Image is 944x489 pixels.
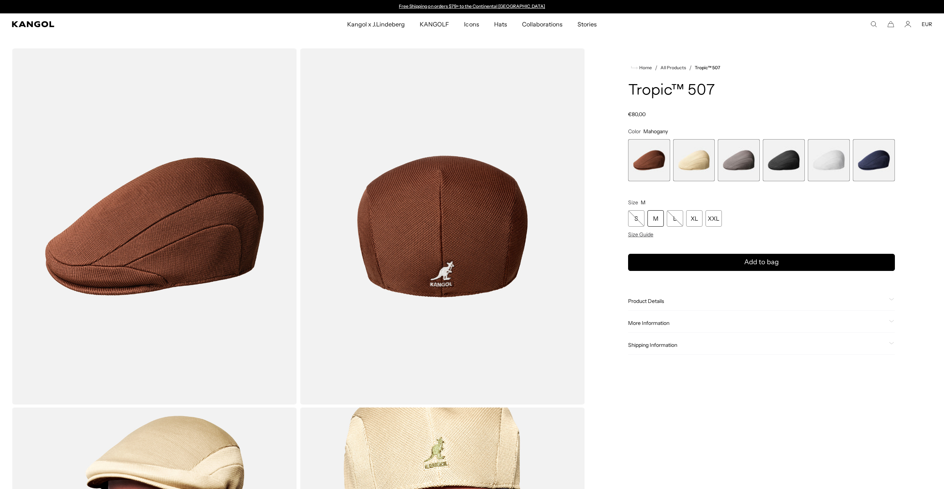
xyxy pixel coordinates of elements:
[718,139,760,181] div: 3 of 6
[628,231,653,238] span: Size Guide
[686,63,692,72] li: /
[647,210,664,227] div: M
[652,63,657,72] li: /
[643,128,668,135] span: Mahogany
[420,13,449,35] span: KANGOLF
[628,210,644,227] div: S
[628,199,638,206] span: Size
[12,48,297,405] img: color-mahogany
[673,139,715,181] div: 2 of 6
[522,13,563,35] span: Collaborations
[340,13,413,35] a: Kangol x J.Lindeberg
[853,139,895,181] div: 6 of 6
[628,83,895,99] h1: Tropic™ 507
[347,13,405,35] span: Kangol x J.Lindeberg
[628,342,886,348] span: Shipping Information
[808,139,850,181] div: 5 of 6
[628,63,895,72] nav: breadcrumbs
[870,21,877,28] summary: Search here
[705,210,722,227] div: XXL
[641,199,646,206] span: M
[399,3,545,9] a: Free Shipping on orders $79+ to the Continental [GEOGRAPHIC_DATA]
[628,320,886,326] span: More Information
[515,13,570,35] a: Collaborations
[686,210,703,227] div: XL
[922,21,932,28] button: EUR
[718,139,760,181] label: Charcoal
[396,4,549,10] div: 1 of 2
[12,21,230,27] a: Kangol
[396,4,549,10] div: Announcement
[464,13,479,35] span: Icons
[628,139,670,181] div: 1 of 6
[763,139,805,181] div: 4 of 6
[744,257,779,267] span: Add to bag
[487,13,515,35] a: Hats
[628,254,895,271] button: Add to bag
[577,13,597,35] span: Stories
[628,111,646,118] span: €80,00
[853,139,895,181] label: Navy
[457,13,486,35] a: Icons
[628,139,670,181] label: Mahogany
[396,4,549,10] slideshow-component: Announcement bar
[808,139,850,181] label: White
[905,21,911,28] a: Account
[300,48,585,405] img: color-mahogany
[887,21,894,28] button: Cart
[695,65,720,70] a: Tropic™ 507
[628,298,886,304] span: Product Details
[570,13,604,35] a: Stories
[412,13,457,35] a: KANGOLF
[631,64,652,71] a: Home
[660,65,686,70] a: All Products
[628,128,641,135] span: Color
[673,139,715,181] label: Beige
[667,210,683,227] div: L
[763,139,805,181] label: Black
[494,13,507,35] span: Hats
[638,65,652,70] span: Home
